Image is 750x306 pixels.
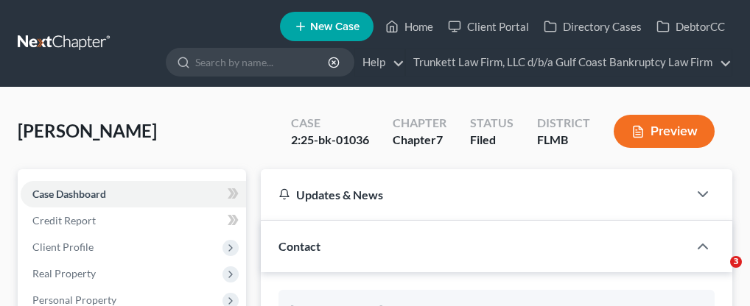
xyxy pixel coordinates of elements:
div: Chapter [393,115,446,132]
span: Client Profile [32,241,94,253]
span: Credit Report [32,214,96,227]
span: New Case [310,21,360,32]
span: 7 [436,132,443,146]
div: District [537,115,590,132]
a: Help [355,49,404,76]
div: Status [470,115,514,132]
span: Real Property [32,267,96,280]
span: 3 [730,256,742,268]
div: Chapter [393,132,446,149]
a: Case Dashboard [21,181,246,207]
div: 2:25-bk-01036 [291,132,369,149]
a: Directory Cases [536,13,649,40]
input: Search by name... [195,49,330,76]
span: Contact [278,239,320,253]
iframe: Intercom live chat [700,256,735,291]
div: Filed [470,132,514,149]
button: Preview [614,115,715,148]
a: Home [378,13,441,40]
span: Personal Property [32,293,116,306]
a: Trunkett Law Firm, LLC d/b/a Gulf Coast Bankruptcy Law Firm [406,49,732,76]
div: FLMB [537,132,590,149]
a: DebtorCC [649,13,732,40]
div: Case [291,115,369,132]
a: Client Portal [441,13,536,40]
a: Credit Report [21,207,246,234]
span: [PERSON_NAME] [18,120,157,141]
span: Case Dashboard [32,188,106,200]
div: Updates & News [278,187,670,202]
